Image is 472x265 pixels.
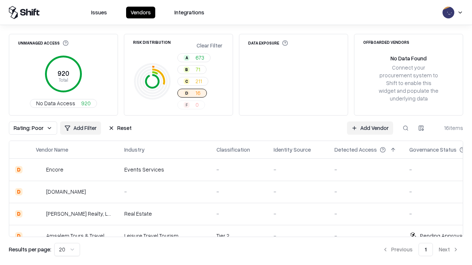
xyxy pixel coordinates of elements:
div: - [334,232,398,240]
div: - [216,188,262,195]
div: [DOMAIN_NAME] [46,188,86,195]
button: Reset [104,121,136,135]
div: - [216,210,262,218]
span: 71 [195,66,200,73]
span: Rating: Poor [14,124,44,132]
span: 673 [195,54,204,61]
tspan: 920 [58,69,69,77]
div: D [15,188,22,195]
div: Amsalem Tours & Travel [46,232,104,240]
div: - [274,166,323,173]
span: 920 [81,99,91,107]
tspan: Total [59,77,68,83]
div: D [15,166,22,173]
div: D [15,210,22,218]
div: - [274,188,323,195]
button: 1 [419,243,433,256]
div: - [334,210,398,218]
button: Issues [87,7,111,18]
button: Vendors [126,7,155,18]
div: - [274,232,323,240]
img: gov.uk [36,188,43,195]
div: D [184,90,190,96]
div: - [124,188,205,195]
img: Encore [36,166,43,173]
img: Amsalem Tours & Travel [36,232,43,240]
span: No Data Access [36,99,75,107]
div: Connect your procurement system to Shift to enable this widget and populate the underlying data [378,64,439,103]
div: Offboarded Vendors [363,40,409,44]
span: 16 [195,89,201,97]
div: - [334,166,398,173]
button: No Data Access920 [30,99,97,108]
button: C211 [177,77,208,86]
div: Pending Approval [420,232,464,240]
span: 211 [195,77,202,85]
button: B71 [177,65,206,74]
div: Data Exposure [248,40,288,46]
div: Leisure Travel Tourism [124,232,205,240]
div: Real Estate [124,210,205,218]
nav: pagination [378,243,463,256]
div: Tier 2 [216,232,262,240]
img: Keller Williams Realty, LLC [36,210,43,218]
button: Rating: Poor [9,121,57,135]
button: Integrations [170,7,209,18]
div: Events Services [124,166,205,173]
div: Industry [124,146,145,153]
a: Add Vendor [347,121,393,135]
div: Governance Status [409,146,457,153]
div: A [184,55,190,61]
div: Detected Access [334,146,377,153]
div: - [274,210,323,218]
button: Clear Filter [195,40,224,51]
button: D16 [177,89,207,98]
div: B [184,67,190,73]
div: D [15,232,22,240]
div: Risk Distribution [133,40,171,44]
div: [PERSON_NAME] Realty, LLC [46,210,112,218]
div: No Data Found [391,54,427,62]
div: Identity Source [274,146,311,153]
button: A673 [177,53,211,62]
div: - [334,188,398,195]
div: - [216,166,262,173]
div: Classification [216,146,250,153]
button: Add Filter [60,121,101,135]
div: Encore [46,166,63,173]
p: Results per page: [9,245,51,253]
div: Vendor Name [36,146,68,153]
div: C [184,78,190,84]
div: 16 items [434,124,463,132]
div: Unmanaged Access [18,40,69,46]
